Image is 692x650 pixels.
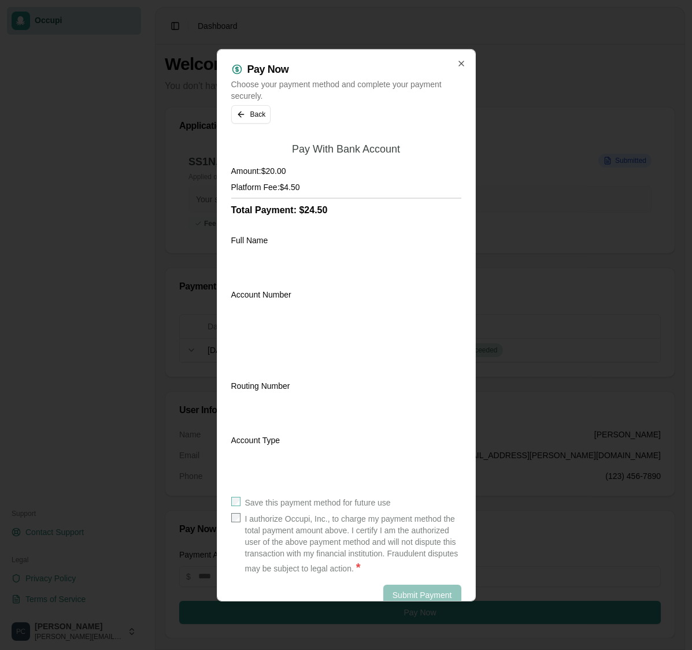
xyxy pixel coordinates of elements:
[292,142,400,155] h2: Pay With Bank Account
[245,496,391,508] label: Save this payment method for future use
[231,289,291,299] label: Account Number
[231,165,461,176] h4: Amount: $20.00
[247,64,289,74] h2: Pay Now
[231,435,280,444] label: Account Type
[231,78,461,101] p: Choose your payment method and complete your payment securely.
[231,181,461,192] h4: Platform Fee: $4.50
[245,512,461,575] label: I authorize Occupi, Inc., to charge my payment method the total payment amount above. I certify I...
[231,235,268,244] label: Full Name
[231,105,271,123] button: Back
[231,381,290,390] label: Routing Number
[231,203,461,217] h3: Total Payment: $24.50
